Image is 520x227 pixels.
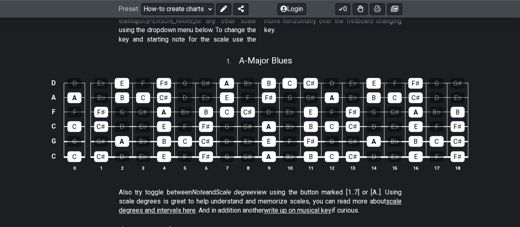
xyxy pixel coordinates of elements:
td: G [49,133,58,149]
em: Note [192,188,206,196]
div: D [262,107,276,117]
div: F♯ [94,107,108,117]
div: B♭ [283,151,297,162]
div: C♯ [241,107,255,117]
div: A [67,92,81,103]
div: G [67,136,81,147]
p: Also try toggle between and view using the button marked [1..7] or [A..]. Using scale degrees is ... [119,188,402,215]
th: 0 [64,164,85,172]
div: F [325,107,339,117]
div: E♭ [388,121,402,132]
div: B [261,78,276,89]
div: B♭ [178,107,192,117]
div: A [115,136,129,147]
div: E♭ [388,151,402,162]
div: E♭ [345,78,360,89]
div: B♭ [283,121,297,132]
div: G♯ [241,151,255,162]
div: B [451,107,465,117]
th: 14 [363,164,384,172]
th: 6 [195,164,216,172]
div: F♯ [199,121,213,132]
div: G♯ [199,78,213,89]
div: E [157,121,171,132]
td: D [49,76,58,90]
div: C [325,121,339,132]
div: E♭ [199,92,213,103]
div: A [367,136,381,147]
div: G [220,151,234,162]
div: F♯ [157,78,171,89]
div: B♭ [240,78,255,89]
div: B [304,151,318,162]
td: F [49,105,58,119]
div: F [283,136,297,147]
div: F♯ [451,151,465,162]
div: G [283,92,297,103]
div: G♯ [304,92,318,103]
button: Create image [387,3,402,15]
div: F [387,78,402,89]
div: B [199,107,213,117]
div: G [220,121,234,132]
th: 10 [279,164,300,172]
button: 0 [335,3,350,15]
div: G [429,78,444,89]
div: C [136,92,150,103]
th: 2 [111,164,132,172]
div: E [157,151,171,162]
div: F♯ [304,136,318,147]
div: G [367,107,381,117]
div: C♯ [303,78,318,89]
div: F♯ [408,78,423,89]
th: 1 [90,164,111,172]
div: E♭ [94,78,108,89]
div: E [304,107,318,117]
div: E [262,136,276,147]
div: C [430,136,444,147]
em: Major/[PERSON_NAME] [128,17,196,25]
em: Scale degree [216,188,253,196]
div: F [67,107,81,117]
th: 9 [258,164,279,172]
div: D [115,151,129,162]
div: E♭ [451,92,465,103]
div: F♯ [199,151,213,162]
th: 12 [321,164,342,172]
div: B [115,92,129,103]
div: C♯ [94,121,108,132]
th: 4 [153,164,174,172]
div: A [157,107,171,117]
div: C♯ [94,151,108,162]
div: G [325,136,339,147]
div: C [67,121,81,132]
div: D [367,151,381,162]
div: G♯ [346,136,360,147]
div: C [388,92,402,103]
th: 18 [447,164,468,172]
div: D [324,78,339,89]
div: C♯ [199,136,213,147]
td: C [49,119,58,134]
button: Print [370,3,385,15]
div: G [178,78,192,89]
th: 16 [405,164,426,172]
th: 17 [426,164,447,172]
div: C [220,107,234,117]
span: Preset [118,5,138,13]
div: F [178,151,192,162]
div: D [367,121,381,132]
button: Login [277,3,306,15]
div: A [262,121,276,132]
div: E [409,151,423,162]
th: 15 [384,164,405,172]
th: 7 [216,164,237,172]
div: D [430,92,444,103]
div: D [67,78,82,89]
div: C [178,136,192,147]
div: F [430,151,444,162]
div: E♭ [136,151,150,162]
div: C [325,151,339,162]
select: Preset [141,3,214,15]
div: B [157,136,171,147]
